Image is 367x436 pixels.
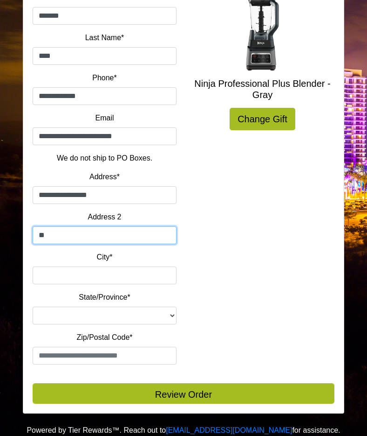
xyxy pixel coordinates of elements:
[230,108,295,130] a: Change Gift
[190,78,334,100] h5: Ninja Professional Plus Blender - Gray
[76,332,132,343] label: Zip/Postal Code*
[92,72,117,84] label: Phone*
[97,252,113,263] label: City*
[89,171,120,183] label: Address*
[27,426,340,434] span: Powered by Tier Rewards™. Reach out to for assistance.
[40,153,170,164] p: We do not ship to PO Boxes.
[166,426,292,434] a: [EMAIL_ADDRESS][DOMAIN_NAME]
[79,292,130,303] label: State/Province*
[33,383,334,404] button: Review Order
[95,113,114,124] label: Email
[85,32,124,43] label: Last Name*
[88,211,121,223] label: Address 2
